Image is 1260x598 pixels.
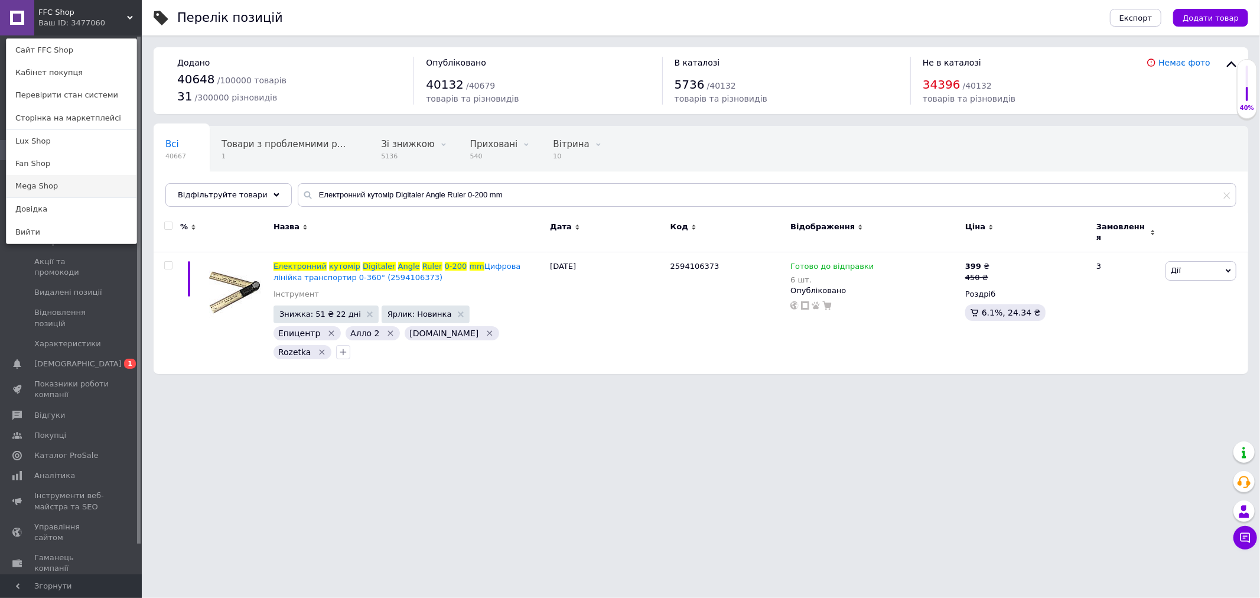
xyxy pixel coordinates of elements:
span: / 40132 [963,81,992,90]
span: Відфільтруйте товари [178,190,268,199]
span: [DEMOGRAPHIC_DATA] [34,359,122,369]
span: Ruler [422,262,442,271]
div: 6 шт. [790,275,874,284]
span: Електронний [274,262,327,271]
img: Электронный угломер Digitaler Angle Ruler 0-200 mm Цифровая линейка транспортир 0-360° (2594106373) [204,261,263,320]
span: Приховані [470,139,518,149]
span: Гаманець компанії [34,552,109,574]
span: Додано [177,58,210,67]
button: Чат з покупцем [1233,526,1257,550]
span: Дата [550,222,572,232]
span: Каталог ProSale [34,450,98,461]
span: mm [470,262,484,271]
a: Lux Shop [6,130,136,152]
span: Додати товар [1183,14,1239,22]
span: Алло 2 [350,329,379,338]
span: Покупці [34,430,66,441]
span: Аналітика [34,470,75,481]
div: Товари з проблемними різновидами [210,126,369,171]
span: Вітрина [553,139,589,149]
span: 540 [470,152,518,161]
svg: Видалити мітку [327,329,336,338]
span: Назва [274,222,299,232]
span: 10 [553,152,589,161]
a: Вийти [6,221,136,243]
span: Товари з проблемними р... [222,139,346,149]
span: Відновлення позицій [34,307,109,329]
a: Інструмент [274,289,319,300]
span: товарів та різновидів [923,94,1015,103]
span: Інструменти веб-майстра та SEO [34,490,109,512]
span: Видалені позиції [34,287,102,298]
span: % [180,222,188,232]
span: Замовлення [1096,222,1147,243]
a: Mega Shop [6,175,136,197]
span: 1 [222,152,346,161]
span: Код [670,222,688,232]
span: товарів та різновидів [675,94,767,103]
span: / 100000 товарів [217,76,286,85]
span: Зі знижкою [381,139,434,149]
span: В каталозі [675,58,720,67]
span: / 40132 [707,81,736,90]
span: кутомір [329,262,360,271]
span: товарів та різновидів [426,94,519,103]
a: Немає фото [1158,58,1210,67]
span: Відображення [790,222,855,232]
a: Довідка [6,198,136,220]
a: Fan Shop [6,152,136,175]
span: 40648 [177,72,215,86]
span: Відгуки [34,410,65,421]
span: 1 [124,359,136,369]
div: Опубліковано [790,285,959,296]
div: Ваш ID: 3477060 [38,18,88,28]
span: Всі [165,139,179,149]
span: 5736 [675,77,705,92]
span: Ціна [965,222,985,232]
div: 3 [1089,252,1163,374]
input: Пошук по назві позиції, артикулу і пошуковим запитам [298,183,1236,207]
span: Акції та промокоди [34,256,109,278]
a: Перевірити стан системи [6,84,136,106]
span: Характеристики [34,339,101,349]
span: / 300000 різновидів [195,93,278,102]
span: 40132 [426,77,464,92]
span: Показники роботи компанії [34,379,109,400]
button: Експорт [1110,9,1162,27]
span: 34396 [923,77,961,92]
svg: Видалити мітку [317,347,327,357]
span: [DOMAIN_NAME] [409,329,478,338]
span: Rozetka [278,347,311,357]
div: 40% [1238,104,1256,112]
b: 399 [965,262,981,271]
div: ₴ [965,261,989,272]
svg: Видалити мітку [386,329,395,338]
span: 6.1%, 24.34 ₴ [982,308,1041,317]
a: Сайт FFC Shop [6,39,136,61]
a: ЕлектроннийкутомірDigitalerAngleRuler0-200mmЦифрова лінійка транспортир 0-360° (2594106373) [274,262,520,281]
span: FFC Shop [38,7,127,18]
span: Управління сайтом [34,522,109,543]
a: Сторінка на маркетплейсі [6,107,136,129]
span: 2594106373 [670,262,719,271]
span: Digitaler [363,262,396,271]
span: Цифрова лінійка транспортир 0-360° (2594106373) [274,262,520,281]
span: 0-200 [445,262,467,271]
span: Angle [398,262,420,271]
span: Експорт [1119,14,1152,22]
span: Опубліковано [426,58,486,67]
span: Ярлик: Новинка [388,310,452,318]
div: Роздріб [965,289,1086,300]
span: / 40679 [466,81,495,90]
span: 5136 [381,152,434,161]
span: Готово до відправки [790,262,874,274]
svg: Видалити мітку [485,329,494,338]
span: 40667 [165,152,186,161]
span: Опубліковані [165,184,227,194]
span: Знижка: 51 ₴ 22 дні [279,310,361,318]
span: 31 [177,89,192,103]
span: Епицентр [278,329,320,338]
a: Кабінет покупця [6,61,136,84]
div: Перелік позицій [177,12,283,24]
button: Додати товар [1173,9,1248,27]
